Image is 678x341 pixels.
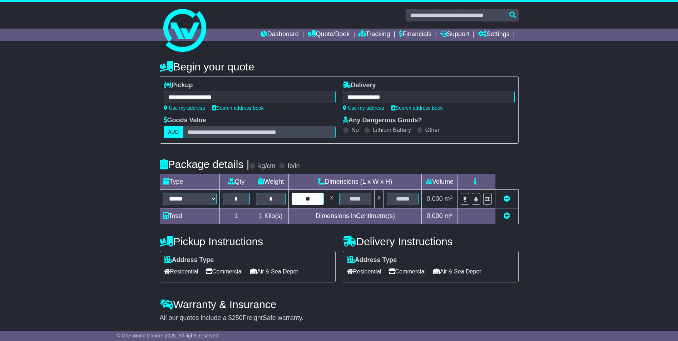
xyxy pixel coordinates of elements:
[343,81,376,89] label: Delivery
[391,105,443,111] a: Search address book
[445,212,453,219] span: m
[327,190,336,208] td: x
[425,127,440,133] label: Other
[389,266,426,277] span: Commercial
[164,117,206,124] label: Goods Value
[307,29,350,41] a: Quote/Book
[258,162,275,170] label: kg/cm
[440,29,469,41] a: Support
[343,117,422,124] label: Any Dangerous Goods?
[289,174,422,190] td: Dimensions (L x W x H)
[117,333,220,338] span: © One World Courier 2025. All rights reserved.
[164,256,214,264] label: Address Type
[343,236,519,247] h4: Delivery Instructions
[374,190,383,208] td: x
[427,195,443,202] span: 0.000
[450,194,453,200] sup: 3
[160,158,249,170] h4: Package details |
[259,212,262,219] span: 1
[352,127,359,133] label: No
[373,127,411,133] label: Lithium Battery
[232,314,243,321] span: 250
[288,162,300,170] label: lb/in
[164,81,193,89] label: Pickup
[427,212,443,219] span: 0.000
[253,208,289,224] td: Kilo(s)
[250,266,298,277] span: Air & Sea Depot
[160,314,519,322] div: All our quotes include a $ FreightSafe warranty.
[160,208,219,224] td: Total
[219,208,253,224] td: 1
[289,208,422,224] td: Dimensions in Centimetre(s)
[219,174,253,190] td: Qty
[160,236,336,247] h4: Pickup Instructions
[445,195,453,202] span: m
[478,29,510,41] a: Settings
[343,105,384,111] a: Use my address
[504,212,510,219] a: Add new item
[164,126,184,138] label: AUD
[206,266,243,277] span: Commercial
[358,29,390,41] a: Tracking
[422,174,457,190] td: Volume
[450,212,453,217] sup: 3
[504,195,510,202] a: Remove this item
[433,266,481,277] span: Air & Sea Depot
[160,174,219,190] td: Type
[261,29,299,41] a: Dashboard
[347,266,381,277] span: Residential
[164,105,205,111] a: Use my address
[160,61,519,73] h4: Begin your quote
[160,298,519,310] h4: Warranty & Insurance
[164,266,198,277] span: Residential
[212,105,264,111] a: Search address book
[399,29,431,41] a: Financials
[347,256,397,264] label: Address Type
[253,174,289,190] td: Weight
